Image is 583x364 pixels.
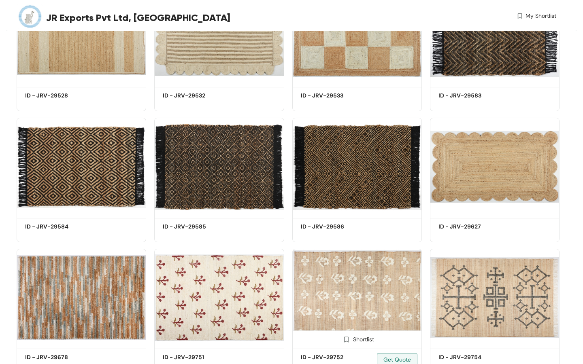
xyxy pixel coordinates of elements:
div: Shortlist [340,335,374,343]
span: JR Exports Pvt Ltd, [GEOGRAPHIC_DATA] [46,11,230,25]
img: b6e82252-24d7-4acd-94c8-3fb986062c4f [154,118,284,216]
h5: ID - JRV-29528 [25,91,94,100]
h5: ID - JRV-29627 [438,222,507,231]
img: Buyer Portal [17,3,43,30]
h5: ID - JRV-29754 [438,353,507,362]
h5: ID - JRV-29583 [438,91,507,100]
h5: ID - JRV-29752 [301,353,370,362]
img: 02b40cf7-cfb2-47f5-aee1-d05d708411dd [292,249,422,347]
h5: ID - JRV-29751 [163,353,232,362]
h5: ID - JRV-29678 [25,353,94,362]
h5: ID - JRV-29532 [163,91,232,100]
img: cf4c1638-ba96-499d-a37f-3894ed68669a [17,249,146,347]
img: Shortlist [343,336,350,343]
img: d8cc9b44-2e81-49ec-b450-9cff28c5bfa7 [154,249,284,347]
img: 37839bab-7248-490b-9167-9cdaef428322 [17,118,146,216]
h5: ID - JRV-29584 [25,222,94,231]
img: 7d6cd152-c6dd-4978-927b-090d79574d8a [430,249,560,347]
img: wishlist [516,12,523,20]
img: 50c9d8a2-0539-472f-b6e2-81141de60c4b [292,118,422,216]
span: Get Quote [383,355,411,364]
h5: ID - JRV-29585 [163,222,232,231]
span: My Shortlist [526,12,556,20]
h5: ID - JRV-29533 [301,91,370,100]
img: aa12ced7-484d-44a4-b8f7-50b467dd6cf0 [430,118,560,216]
h5: ID - JRV-29586 [301,222,370,231]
